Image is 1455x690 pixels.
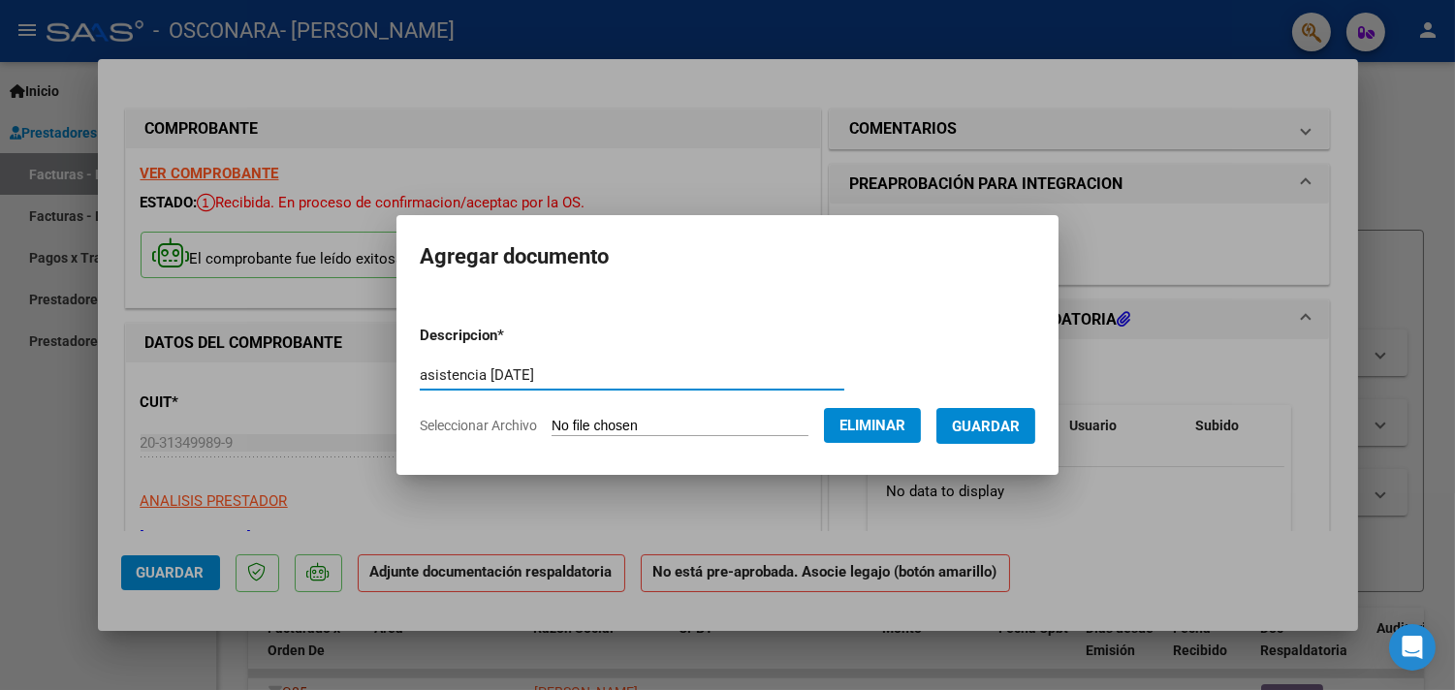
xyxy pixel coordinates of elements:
[420,325,605,347] p: Descripcion
[936,408,1035,444] button: Guardar
[839,417,905,434] span: Eliminar
[1389,624,1436,671] div: Open Intercom Messenger
[952,418,1020,435] span: Guardar
[420,238,1035,275] h2: Agregar documento
[420,418,537,433] span: Seleccionar Archivo
[824,408,921,443] button: Eliminar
